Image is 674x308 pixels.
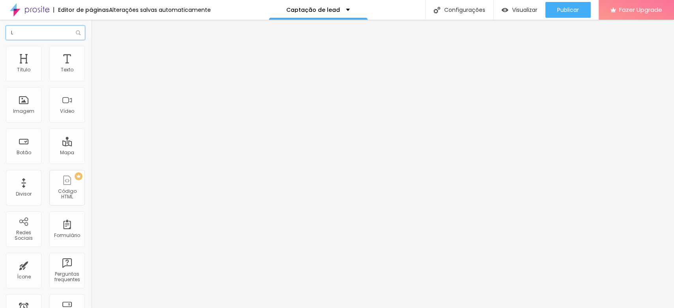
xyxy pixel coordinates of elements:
input: Buscar elemento [6,26,85,40]
div: Alterações salvas automaticamente [109,7,211,13]
img: Icone [434,7,440,13]
div: Editor de páginas [53,7,109,13]
div: Ícone [17,274,31,280]
div: Código HTML [51,189,83,200]
div: Mapa [60,150,74,155]
span: Visualizar [512,7,537,13]
div: Título [17,67,30,73]
div: Formulário [54,233,80,238]
div: Vídeo [60,108,74,114]
img: Icone [76,30,81,35]
iframe: Editor [91,20,674,308]
p: Captação de lead [286,7,340,13]
span: Fazer Upgrade [619,6,662,13]
div: Perguntas frequentes [51,271,83,283]
div: Botão [17,150,31,155]
span: Publicar [557,7,579,13]
div: Texto [61,67,73,73]
div: Divisor [16,191,32,197]
div: Imagem [13,108,34,114]
button: Publicar [545,2,591,18]
img: view-1.svg [501,7,508,13]
div: Redes Sociais [8,230,39,241]
button: Visualizar [494,2,545,18]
